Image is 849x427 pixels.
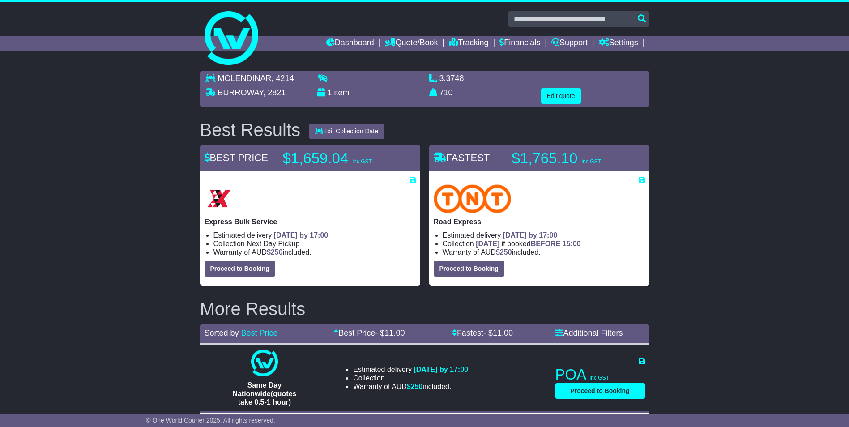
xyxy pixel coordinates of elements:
[434,184,512,213] img: TNT Domestic: Road Express
[496,248,512,256] span: $
[483,329,513,337] span: - $
[452,329,513,337] a: Fastest- $11.00
[326,36,374,51] a: Dashboard
[551,36,588,51] a: Support
[599,36,638,51] a: Settings
[512,149,624,167] p: $1,765.10
[218,88,264,97] span: BURROWAY
[541,88,581,104] button: Edit quote
[407,383,423,390] span: $
[555,329,623,337] a: Additional Filters
[196,120,305,140] div: Best Results
[555,383,645,399] button: Proceed to Booking
[328,88,332,97] span: 1
[205,329,239,337] span: Sorted by
[555,366,645,384] p: POA
[247,240,299,248] span: Next Day Pickup
[283,149,395,167] p: $1,659.04
[385,36,438,51] a: Quote/Book
[476,240,580,248] span: if booked
[499,36,540,51] a: Financials
[309,124,384,139] button: Edit Collection Date
[146,417,275,424] span: © One World Courier 2025. All rights reserved.
[500,248,512,256] span: 250
[439,88,453,97] span: 710
[334,88,350,97] span: item
[449,36,488,51] a: Tracking
[414,366,468,373] span: [DATE] by 17:00
[205,218,416,226] p: Express Bulk Service
[411,383,423,390] span: 250
[213,248,416,256] li: Warranty of AUD included.
[263,88,286,97] span: , 2821
[443,231,645,239] li: Estimated delivery
[353,365,468,374] li: Estimated delivery
[375,329,405,337] span: - $
[218,74,272,83] span: MOLENDINAR
[274,231,329,239] span: [DATE] by 17:00
[271,248,283,256] span: 250
[272,74,294,83] span: , 4214
[434,152,490,163] span: FASTEST
[353,382,468,391] li: Warranty of AUD included.
[384,329,405,337] span: 11.00
[503,231,558,239] span: [DATE] by 17:00
[443,239,645,248] li: Collection
[205,184,233,213] img: Border Express: Express Bulk Service
[205,261,275,277] button: Proceed to Booking
[333,329,405,337] a: Best Price- $11.00
[434,261,504,277] button: Proceed to Booking
[353,374,468,382] li: Collection
[590,375,609,381] span: inc GST
[200,299,649,319] h2: More Results
[267,248,283,256] span: $
[439,74,464,83] span: 3.3748
[581,158,601,165] span: inc GST
[434,218,645,226] p: Road Express
[251,350,278,376] img: One World Courier: Same Day Nationwide(quotes take 0.5-1 hour)
[531,240,561,248] span: BEFORE
[476,240,499,248] span: [DATE]
[352,158,371,165] span: inc GST
[213,239,416,248] li: Collection
[241,329,278,337] a: Best Price
[563,240,581,248] span: 15:00
[443,248,645,256] li: Warranty of AUD included.
[493,329,513,337] span: 11.00
[205,152,268,163] span: BEST PRICE
[213,231,416,239] li: Estimated delivery
[232,381,296,406] span: Same Day Nationwide(quotes take 0.5-1 hour)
